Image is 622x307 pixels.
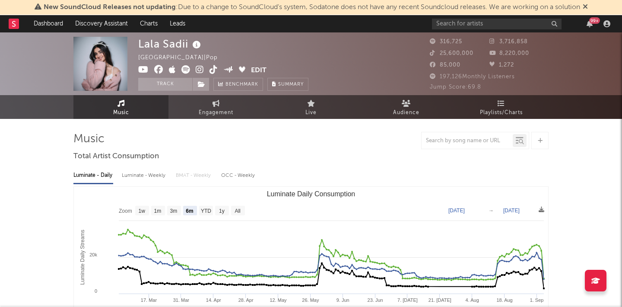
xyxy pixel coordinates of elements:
text: 1m [154,208,162,214]
text: 6m [186,208,193,214]
button: Track [138,78,192,91]
a: Dashboard [28,15,69,32]
span: 8,220,000 [489,51,529,56]
a: Music [73,95,168,119]
text: All [235,208,240,214]
text: → [489,208,494,214]
span: Playlists/Charts [480,108,523,118]
input: Search for artists [432,19,562,29]
span: Total Artist Consumption [73,151,159,162]
a: Playlists/Charts [454,95,549,119]
text: 28. Apr [238,297,254,303]
text: 31. Mar [173,297,190,303]
span: Jump Score: 69.8 [430,84,481,90]
div: [GEOGRAPHIC_DATA] | Pop [138,53,228,63]
text: [DATE] [503,208,520,214]
text: 9. Jun [336,297,349,303]
text: 1. Sep [530,297,544,303]
text: 0 [95,288,97,294]
div: OCC - Weekly [221,168,256,183]
span: Live [305,108,317,118]
div: Luminate - Weekly [122,168,167,183]
text: 3m [170,208,178,214]
input: Search by song name or URL [422,138,513,144]
text: 7. [DATE] [397,297,418,303]
div: 99 + [589,17,600,24]
span: Audience [393,108,419,118]
span: 197,126 Monthly Listeners [430,74,515,80]
text: 26. May [302,297,319,303]
text: 1y [219,208,225,214]
text: 1w [139,208,146,214]
text: YTD [201,208,211,214]
a: Discovery Assistant [69,15,134,32]
a: Live [263,95,359,119]
text: 23. Jun [368,297,383,303]
a: Leads [164,15,191,32]
button: Edit [251,65,267,76]
span: Benchmark [225,80,258,90]
text: 20k [89,252,97,257]
span: 1,272 [489,62,514,68]
a: Audience [359,95,454,119]
span: New SoundCloud Releases not updating [44,4,176,11]
div: Lala Sadii [138,37,203,51]
div: Luminate - Daily [73,168,113,183]
a: Benchmark [213,78,263,91]
span: Summary [278,82,304,87]
span: Music [113,108,129,118]
a: Engagement [168,95,263,119]
text: 18. Aug [496,297,512,303]
span: : Due to a change to SoundCloud's system, Sodatone does not have any recent Soundcloud releases. ... [44,4,580,11]
button: 99+ [587,20,593,27]
text: Luminate Daily Streams [79,230,86,285]
a: Charts [134,15,164,32]
span: 316,725 [430,39,462,45]
span: Engagement [199,108,233,118]
span: Dismiss [583,4,588,11]
text: [DATE] [448,208,465,214]
span: 25,600,000 [430,51,473,56]
text: 17. Mar [141,297,157,303]
button: Summary [267,78,308,91]
text: 12. May [270,297,287,303]
span: 3,716,858 [489,39,528,45]
span: 85,000 [430,62,460,68]
text: 14. Apr [206,297,221,303]
text: 4. Aug [466,297,479,303]
text: Zoom [119,208,132,214]
text: Luminate Daily Consumption [267,190,355,198]
text: 21. [DATE] [428,297,451,303]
